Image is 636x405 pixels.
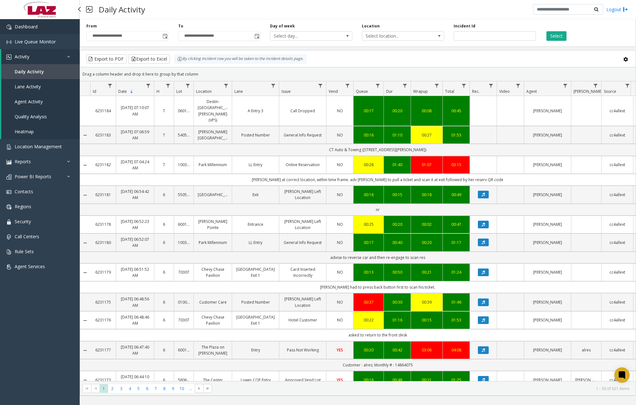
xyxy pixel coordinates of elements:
a: General Info Request [283,132,322,138]
a: 6231175 [94,299,112,305]
span: Rule Sets [15,248,34,254]
a: cc4allext [605,317,629,323]
a: 00:49 [447,192,466,198]
a: cc4allext [605,377,629,383]
a: 00:15 [388,192,407,198]
a: [PERSON_NAME] [528,299,567,305]
a: 01:07 [415,162,439,168]
a: NO [330,299,349,305]
a: NO [330,269,349,275]
span: Regions [15,203,31,210]
span: Security [15,218,31,225]
a: [DATE] 06:48:46 AM [120,314,150,326]
span: Quality Analysis [15,114,47,120]
a: Dur Filter Menu [401,81,409,90]
a: Entry [236,347,275,353]
div: 00:30 [388,299,407,305]
span: Page 1 [99,384,108,393]
img: 'icon' [6,159,11,165]
div: 00:16 [357,132,380,138]
label: Incident Id [454,23,475,29]
a: [DATE] 06:54:42 AM [120,188,150,201]
a: NO [330,317,349,323]
span: Toggle popup [161,32,168,40]
span: Heatmap [15,129,34,135]
a: General Info Request [283,239,322,246]
a: Park Millennium [198,162,228,168]
a: [DATE] 06:44:10 AM [120,374,150,386]
a: 00:28 [357,162,380,168]
div: 01:46 [447,299,466,305]
a: [PERSON_NAME] Pointe [198,218,228,231]
a: 6231181 [94,192,112,198]
a: 6 [158,317,170,323]
a: NO [330,221,349,227]
a: Destin-[GEOGRAPHIC_DATA][PERSON_NAME] (VPS) [198,99,228,123]
span: Page 4 [126,384,134,393]
div: 00:45 [447,108,466,114]
div: 00:21 [415,377,439,383]
a: [PERSON_NAME] [528,317,567,323]
a: YES [330,347,349,353]
a: 6231173 [94,377,112,383]
a: 00:20 [357,347,380,353]
a: Chevy Chase Pavilion [198,314,228,326]
a: [DATE] 06:52:23 AM [120,218,150,231]
img: 'icon' [6,40,11,45]
a: 7 [158,108,170,114]
a: 6 [158,221,170,227]
span: NO [337,108,343,114]
a: 6231178 [94,221,112,227]
span: NO [337,192,343,197]
a: 00:20 [388,108,407,114]
a: Chevy Chase Pavilion [198,266,228,278]
label: From [86,23,97,29]
button: Select [546,31,567,41]
img: 'icon' [6,189,11,195]
div: 00:47 [447,221,466,227]
img: 'icon' [6,249,11,254]
img: 'icon' [6,234,11,239]
a: 6 [158,269,170,275]
a: NO [330,108,349,114]
div: 01:24 [447,269,466,275]
a: [PERSON_NAME][GEOGRAPHIC_DATA] [198,129,228,141]
label: Location [362,23,380,29]
span: Daily Activity [15,69,44,75]
span: NO [337,132,343,138]
a: Heatmap [1,124,80,139]
a: 01:53 [447,132,466,138]
a: Card Inserted Incorrectly [283,266,322,278]
a: 6 [158,239,170,246]
a: 00:18 [415,192,439,198]
div: 01:25 [447,377,466,383]
a: [DATE] 06:48:56 AM [120,296,150,308]
a: H Filter Menu [164,81,172,90]
div: 00:17 [357,108,380,114]
a: cc4allext [605,108,629,114]
a: Approved Vend List [283,377,322,383]
a: 550570 [178,192,190,198]
img: pageIcon [86,2,92,17]
a: 70307 [178,269,190,275]
a: 00:25 [357,221,380,227]
a: Lot Filter Menu [184,81,192,90]
a: LL Entry [236,239,275,246]
a: A Entry 3 [236,108,275,114]
a: Collapse Details [80,163,90,168]
a: [PERSON_NAME] [528,221,567,227]
span: Toggle popup [253,32,260,40]
a: Video Filter Menu [514,81,523,90]
a: 01:53 [447,317,466,323]
a: 01:10 [388,132,407,138]
a: Queue Filter Menu [374,81,382,90]
a: 00:16 [357,377,380,383]
div: 00:20 [415,239,439,246]
a: NO [330,132,349,138]
a: Id Filter Menu [106,81,114,90]
span: NO [337,222,343,227]
a: 03:06 [415,347,439,353]
img: 'icon' [6,144,11,150]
